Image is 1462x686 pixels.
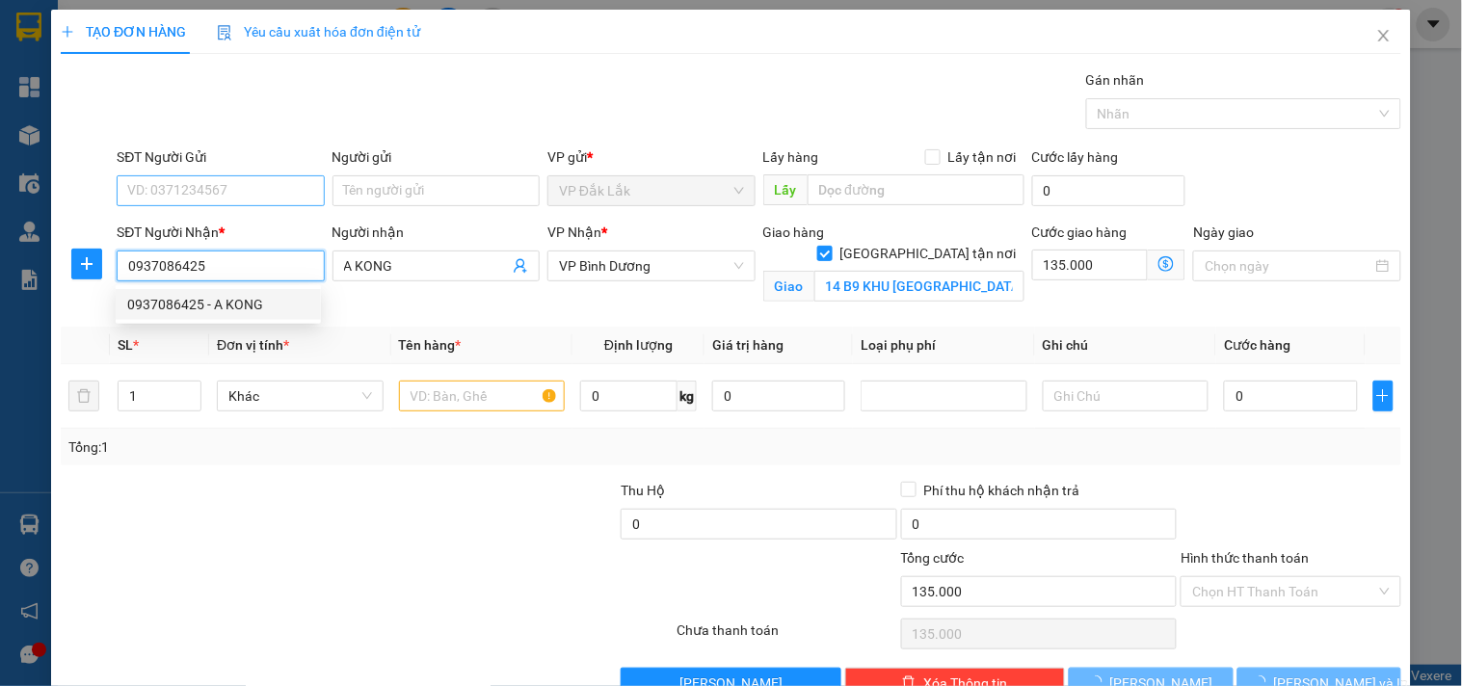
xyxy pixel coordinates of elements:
[117,146,324,168] div: SĐT Người Gửi
[513,258,528,274] span: user-add
[165,90,472,191] span: 548 [PERSON_NAME],P6,GÒ VẤP
[604,337,673,353] span: Định lượng
[678,381,697,411] span: kg
[61,25,74,39] span: plus
[16,63,151,86] div: DUY
[547,224,601,240] span: VP Nhận
[808,174,1024,205] input: Dọc đường
[1032,250,1149,280] input: Cước giao hàng
[763,224,825,240] span: Giao hàng
[332,146,540,168] div: Người gửi
[217,337,289,353] span: Đơn vị tính
[559,251,743,280] span: VP Bình Dương
[16,16,151,63] div: VP Đắk Lắk
[712,337,784,353] span: Giá trị hàng
[1374,388,1393,404] span: plus
[1376,28,1392,43] span: close
[16,86,151,113] div: 0973793946
[116,289,321,320] div: 0937086425 - A KONG
[68,436,566,458] div: Tổng: 1
[217,24,420,40] span: Yêu cầu xuất hóa đơn điện tử
[712,381,845,411] input: 0
[1032,175,1186,206] input: Cước lấy hàng
[1373,381,1394,411] button: plus
[675,620,898,653] div: Chưa thanh toán
[399,337,462,353] span: Tên hàng
[399,381,566,411] input: VD: Bàn, Ghế
[61,24,186,40] span: TẠO ĐƠN HÀNG
[68,381,99,411] button: delete
[853,327,1035,364] th: Loại phụ phí
[1193,224,1254,240] label: Ngày giao
[1032,149,1119,165] label: Cước lấy hàng
[901,550,965,566] span: Tổng cước
[217,25,232,40] img: icon
[941,146,1024,168] span: Lấy tận nơi
[1032,224,1128,240] label: Cước giao hàng
[1224,337,1290,353] span: Cước hàng
[165,16,472,40] div: VP Bình Dương
[1086,72,1145,88] label: Gán nhãn
[621,483,665,498] span: Thu Hộ
[16,18,46,39] span: Gửi:
[332,222,540,243] div: Người nhận
[165,100,191,120] span: TC:
[1205,255,1371,277] input: Ngày giao
[165,40,472,63] div: ANH BÌNH
[118,337,133,353] span: SL
[814,271,1024,302] input: Giao tận nơi
[1035,327,1217,364] th: Ghi chú
[763,149,819,165] span: Lấy hàng
[547,146,755,168] div: VP gửi
[165,63,472,90] div: 0938348857
[127,294,309,315] div: 0937086425 - A KONG
[72,256,101,272] span: plus
[763,271,814,302] span: Giao
[117,222,324,243] div: SĐT Người Nhận
[228,382,372,410] span: Khác
[71,249,102,279] button: plus
[165,18,211,39] span: Nhận:
[1357,10,1411,64] button: Close
[763,174,808,205] span: Lấy
[1158,256,1174,272] span: dollar-circle
[1043,381,1209,411] input: Ghi Chú
[833,243,1024,264] span: [GEOGRAPHIC_DATA] tận nơi
[1181,550,1309,566] label: Hình thức thanh toán
[917,480,1088,501] span: Phí thu hộ khách nhận trả
[559,176,743,205] span: VP Đắk Lắk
